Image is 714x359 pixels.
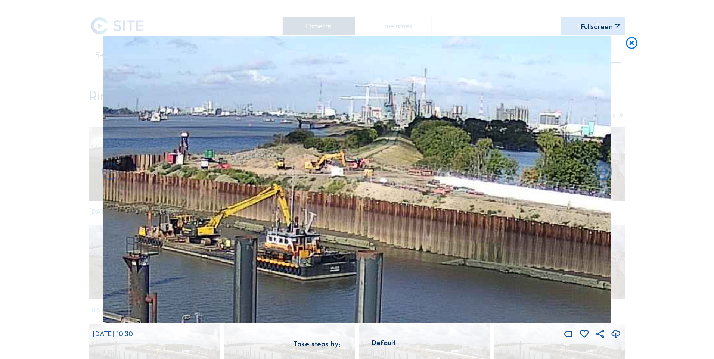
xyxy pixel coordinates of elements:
[581,24,613,31] div: Fullscreen
[593,162,614,182] i: Back
[372,340,396,346] div: Default
[100,162,121,182] i: Forward
[348,340,420,350] div: Default
[93,330,133,338] span: [DATE] 10:30
[294,341,340,348] div: Take steps by:
[103,36,611,324] img: Image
